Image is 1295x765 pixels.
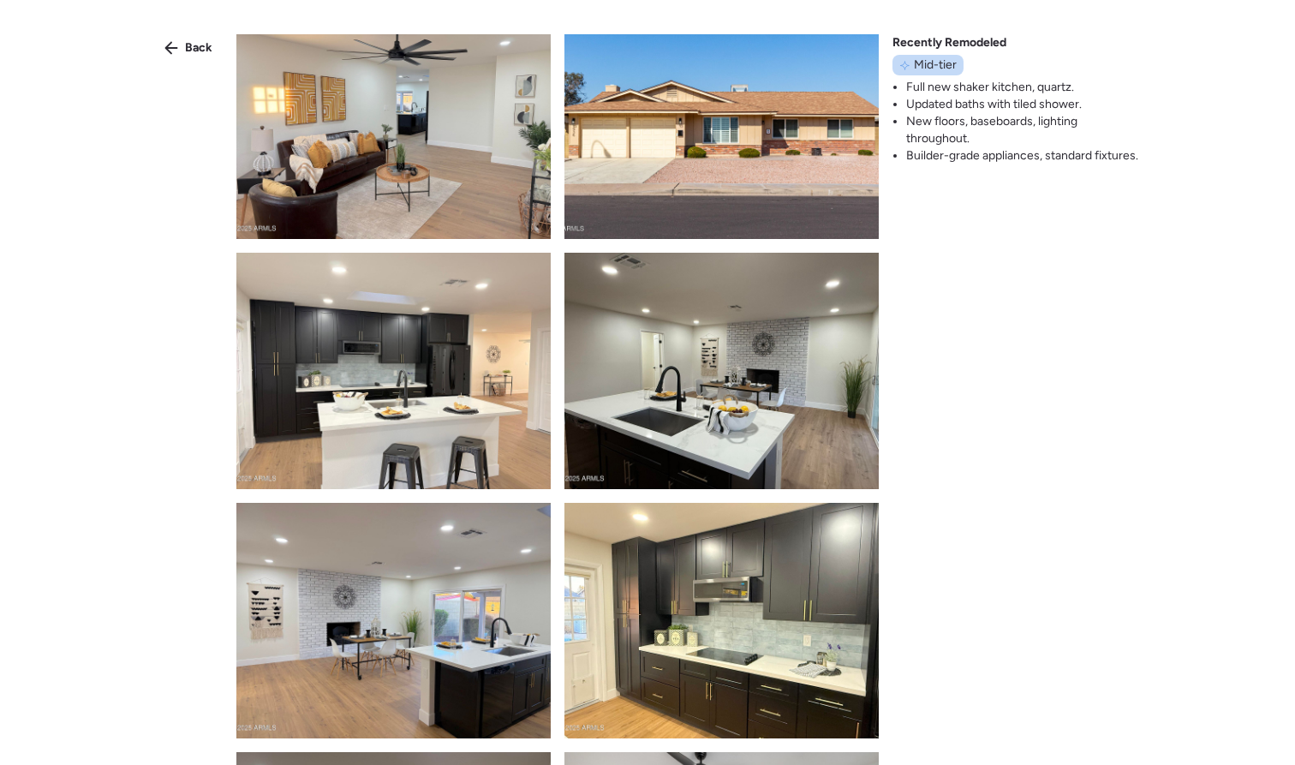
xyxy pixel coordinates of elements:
span: Mid-tier [914,57,957,74]
li: New floors, baseboards, lighting throughout. [906,113,1142,147]
img: product [564,3,879,239]
span: Back [185,39,212,57]
img: product [236,503,551,738]
img: product [564,503,879,738]
img: product [236,253,551,488]
li: Full new shaker kitchen, quartz. [906,79,1142,96]
img: product [564,253,879,488]
img: product [236,3,551,239]
li: Builder-grade appliances, standard fixtures. [906,147,1142,164]
span: Recently Remodeled [892,34,1006,51]
li: Updated baths with tiled shower. [906,96,1142,113]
